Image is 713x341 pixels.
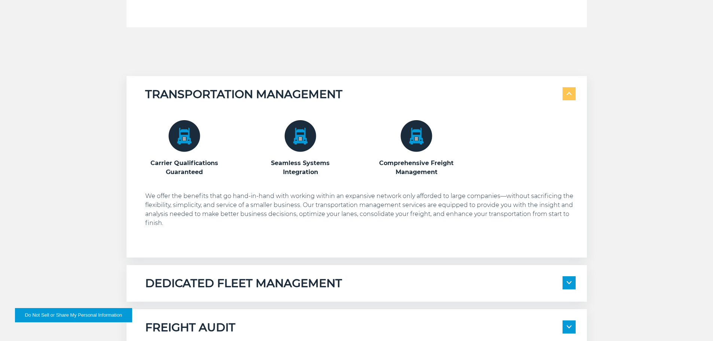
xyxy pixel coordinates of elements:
img: arrow [567,325,572,328]
h5: DEDICATED FLEET MANAGEMENT [145,276,342,290]
h3: Comprehensive Freight Management [377,159,456,177]
h3: Seamless Systems Integration [261,159,340,177]
h5: TRANSPORTATION MANAGEMENT [145,87,342,101]
img: arrow [567,92,572,95]
h3: Carrier Qualifications Guaranteed [145,159,224,177]
img: arrow [567,281,572,284]
h5: FREIGHT AUDIT [145,320,235,335]
p: We offer the benefits that go hand-in-hand with working within an expansive network only afforded... [145,192,576,228]
button: Do Not Sell or Share My Personal Information [15,308,132,322]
